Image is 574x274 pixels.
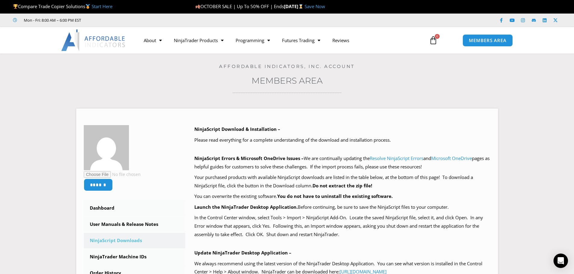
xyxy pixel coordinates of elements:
[168,33,230,47] a: NinjaTrader Products
[13,4,18,9] img: 🏆
[13,3,112,9] span: Compare Trade Copier Solutions
[299,4,303,9] img: ⌛
[252,75,323,86] a: Members Area
[326,33,355,47] a: Reviews
[194,136,491,144] p: Please read everything for a complete understanding of the download and installation process.
[284,3,305,9] strong: [DATE]
[194,173,491,190] p: Your purchased products with available NinjaScript downloads are listed in the table below, at th...
[469,38,507,43] span: MEMBERS AREA
[84,217,186,232] a: User Manuals & Release Notes
[312,183,372,189] b: Do not extract the zip file!
[194,250,291,256] b: Update NinjaTrader Desktop Application –
[195,3,284,9] span: OCTOBER SALE | Up To 50% OFF | Ends
[89,17,180,23] iframe: Customer reviews powered by Trustpilot
[138,33,422,47] nav: Menu
[86,4,90,9] img: 🥇
[194,155,304,161] b: NinjaScript Errors & Microsoft OneDrive Issues –
[420,32,447,49] a: 0
[230,33,276,47] a: Programming
[138,33,168,47] a: About
[194,154,491,171] p: We are continually updating the and pages as helpful guides for customers to solve these challeng...
[219,63,355,69] a: Affordable Indicators, Inc. Account
[22,17,81,24] span: Mon - Fri: 8:00 AM – 6:00 PM EST
[61,29,126,51] img: LogoAI | Affordable Indicators – NinjaTrader
[92,3,112,9] a: Start Here
[194,192,491,201] p: You can overwrite the existing software.
[435,34,440,39] span: 0
[194,204,298,210] b: Launch the NinjaTrader Desktop Application.
[463,34,513,47] a: MEMBERS AREA
[84,233,186,248] a: NinjaScript Downloads
[277,193,393,199] b: You do not have to uninstall the existing software.
[305,3,325,9] a: Save Now
[194,203,491,211] p: Before continuing, be sure to save the NinjaScript files to your computer.
[194,126,280,132] b: NinjaScript Download & Installation –
[196,4,200,9] img: 🍂
[276,33,326,47] a: Futures Trading
[84,200,186,216] a: Dashboard
[431,155,472,161] a: Microsoft OneDrive
[370,155,423,161] a: Resolve NinjaScript Errors
[84,249,186,265] a: NinjaTrader Machine IDs
[554,254,568,268] div: Open Intercom Messenger
[84,125,129,170] img: 3e4215732b480a577a431e02f023b14788c37309de45a39fd5140d6c46472014
[194,214,491,239] p: In the Control Center window, select Tools > Import > NinjaScript Add-On. Locate the saved NinjaS...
